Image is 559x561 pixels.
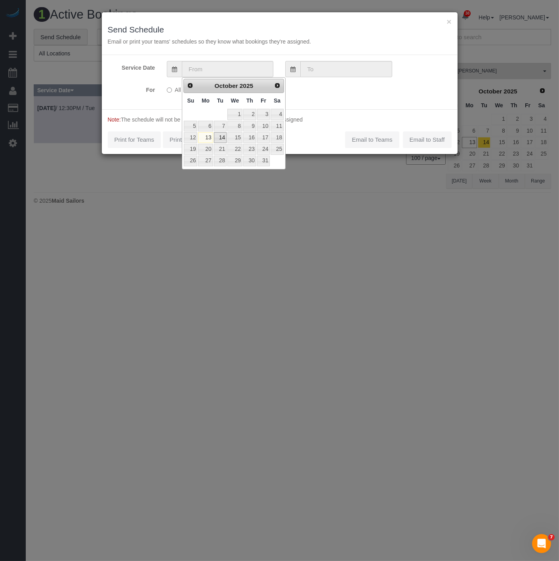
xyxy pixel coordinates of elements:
[261,97,266,104] span: Friday
[271,109,284,120] a: 4
[214,121,227,131] a: 7
[272,80,283,91] a: Next
[184,132,197,143] a: 12
[102,61,161,72] label: Service Date
[271,121,284,131] a: 11
[198,156,213,166] a: 27
[246,97,253,104] span: Thursday
[198,144,213,154] a: 20
[227,156,242,166] a: 29
[187,97,195,104] span: Sunday
[198,132,213,143] a: 13
[202,97,210,104] span: Monday
[108,116,452,124] p: The schedule will not be sent for bookings that are marked as Unassigned
[257,132,270,143] a: 17
[227,109,242,120] a: 1
[532,534,551,553] iframe: Intercom live chat
[257,121,270,131] a: 10
[243,121,256,131] a: 9
[184,121,197,131] a: 5
[108,116,121,123] span: Note:
[185,80,196,91] a: Prev
[227,121,242,131] a: 8
[271,132,284,143] a: 18
[257,109,270,120] a: 3
[243,132,256,143] a: 16
[184,144,197,154] a: 19
[274,82,280,89] span: Next
[215,82,238,89] span: October
[108,38,452,46] p: Email or print your teams' schedules so they know what bookings they're assigned.
[274,97,280,104] span: Saturday
[243,144,256,154] a: 23
[446,17,451,26] button: ×
[257,144,270,154] a: 24
[257,156,270,166] a: 31
[198,121,213,131] a: 6
[217,97,223,104] span: Tuesday
[300,61,392,77] input: To
[182,61,273,77] input: From
[187,82,193,89] span: Prev
[214,144,227,154] a: 21
[102,83,161,94] label: For
[167,87,172,93] input: All Teams
[167,83,198,94] label: All Teams
[227,144,242,154] a: 22
[548,534,555,540] span: 7
[243,156,256,166] a: 30
[227,132,242,143] a: 15
[108,25,452,34] h3: Send Schedule
[271,144,284,154] a: 25
[231,97,239,104] span: Wednesday
[214,132,227,143] a: 14
[184,156,197,166] a: 26
[214,156,227,166] a: 28
[240,82,253,89] span: 2025
[243,109,256,120] a: 2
